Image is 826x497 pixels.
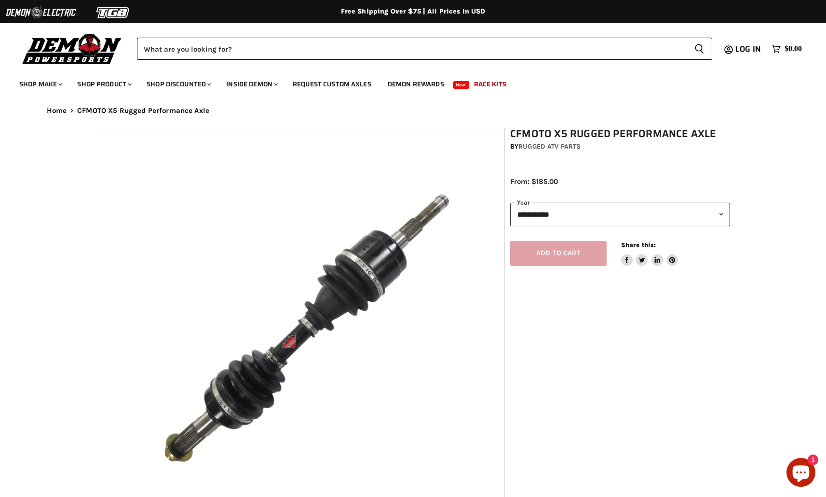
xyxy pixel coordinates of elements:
[767,42,807,56] a: $0.00
[510,203,730,226] select: year
[27,107,799,115] nav: Breadcrumbs
[19,31,125,66] img: Demon Powersports
[12,74,68,94] a: Shop Make
[687,38,712,60] button: Search
[785,44,802,54] span: $0.00
[219,74,284,94] a: Inside Demon
[137,38,712,60] form: Product
[731,45,767,54] a: Log in
[47,107,67,115] a: Home
[27,7,799,16] div: Free Shipping Over $75 | All Prices In USD
[453,81,470,89] span: New!
[139,74,217,94] a: Shop Discounted
[285,74,379,94] a: Request Custom Axles
[12,70,799,94] ul: Main menu
[380,74,451,94] a: Demon Rewards
[621,241,678,266] aside: Share this:
[735,43,761,55] span: Log in
[77,3,149,22] img: TGB Logo 2
[510,141,730,152] div: by
[510,177,558,186] span: From: $185.00
[518,142,581,151] a: Rugged ATV Parts
[77,107,209,115] span: CFMOTO X5 Rugged Performance Axle
[621,241,656,248] span: Share this:
[510,128,730,140] h1: CFMOTO X5 Rugged Performance Axle
[70,74,137,94] a: Shop Product
[467,74,514,94] a: Race Kits
[137,38,687,60] input: Search
[784,458,818,489] inbox-online-store-chat: Shopify online store chat
[5,3,77,22] img: Demon Electric Logo 2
